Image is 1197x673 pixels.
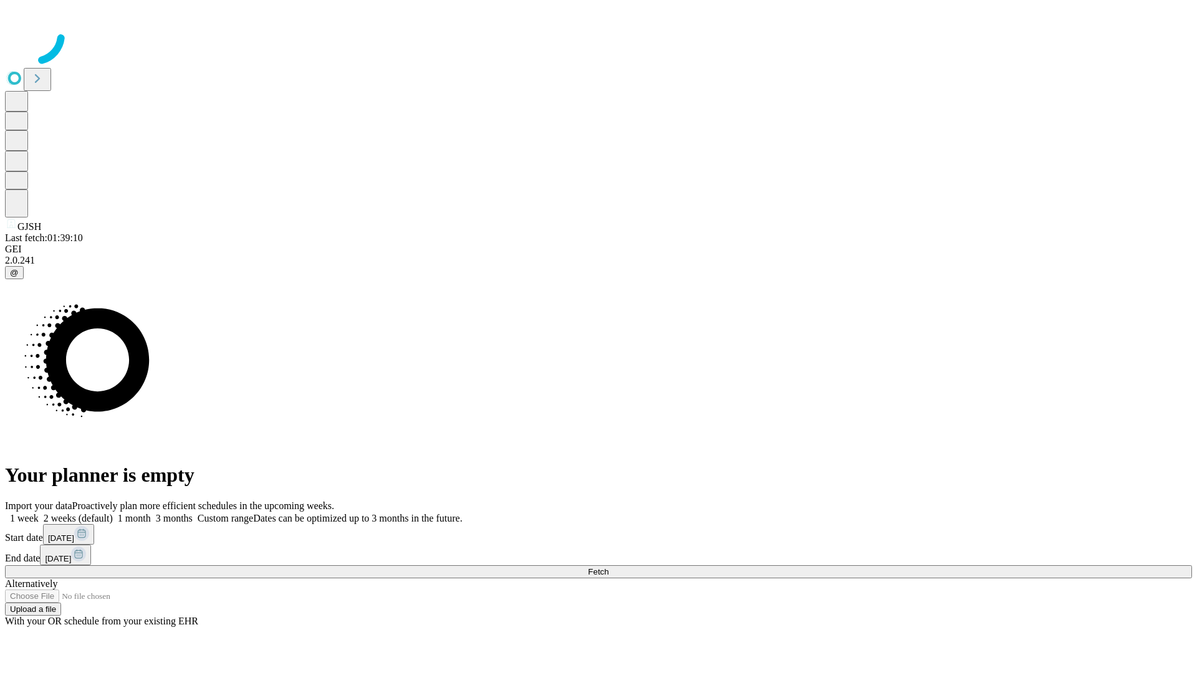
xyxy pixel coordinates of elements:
[40,545,91,565] button: [DATE]
[156,513,193,523] span: 3 months
[10,513,39,523] span: 1 week
[5,266,24,279] button: @
[253,513,462,523] span: Dates can be optimized up to 3 months in the future.
[5,255,1192,266] div: 2.0.241
[5,565,1192,578] button: Fetch
[43,524,94,545] button: [DATE]
[44,513,113,523] span: 2 weeks (default)
[45,554,71,563] span: [DATE]
[198,513,253,523] span: Custom range
[5,578,57,589] span: Alternatively
[5,464,1192,487] h1: Your planner is empty
[5,616,198,626] span: With your OR schedule from your existing EHR
[72,500,334,511] span: Proactively plan more efficient schedules in the upcoming weeks.
[5,232,83,243] span: Last fetch: 01:39:10
[5,244,1192,255] div: GEI
[5,500,72,511] span: Import your data
[5,524,1192,545] div: Start date
[5,545,1192,565] div: End date
[588,567,608,576] span: Fetch
[10,268,19,277] span: @
[17,221,41,232] span: GJSH
[5,603,61,616] button: Upload a file
[118,513,151,523] span: 1 month
[48,533,74,543] span: [DATE]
